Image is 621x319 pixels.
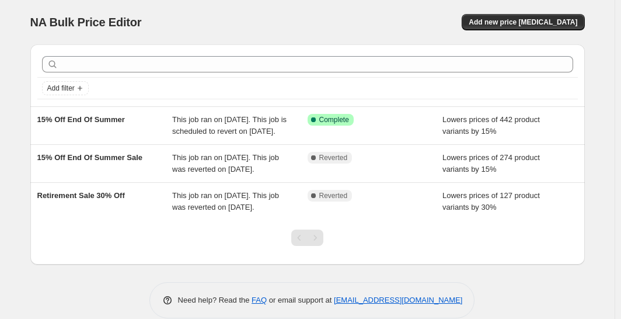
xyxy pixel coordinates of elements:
[37,191,125,200] span: Retirement Sale 30% Off
[469,18,577,27] span: Add new price [MEDICAL_DATA]
[319,115,349,124] span: Complete
[178,296,252,304] span: Need help? Read the
[334,296,462,304] a: [EMAIL_ADDRESS][DOMAIN_NAME]
[267,296,334,304] span: or email support at
[442,191,540,211] span: Lowers prices of 127 product variants by 30%
[319,153,348,162] span: Reverted
[462,14,584,30] button: Add new price [MEDICAL_DATA]
[252,296,267,304] a: FAQ
[291,230,323,246] nav: Pagination
[37,153,143,162] span: 15% Off End Of Summer Sale
[30,16,142,29] span: NA Bulk Price Editor
[172,115,287,136] span: This job ran on [DATE]. This job is scheduled to revert on [DATE].
[442,153,540,174] span: Lowers prices of 274 product variants by 15%
[172,153,279,174] span: This job ran on [DATE]. This job was reverted on [DATE].
[442,115,540,136] span: Lowers prices of 442 product variants by 15%
[172,191,279,211] span: This job ran on [DATE]. This job was reverted on [DATE].
[319,191,348,200] span: Reverted
[42,81,89,95] button: Add filter
[47,84,75,93] span: Add filter
[37,115,125,124] span: 15% Off End Of Summer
